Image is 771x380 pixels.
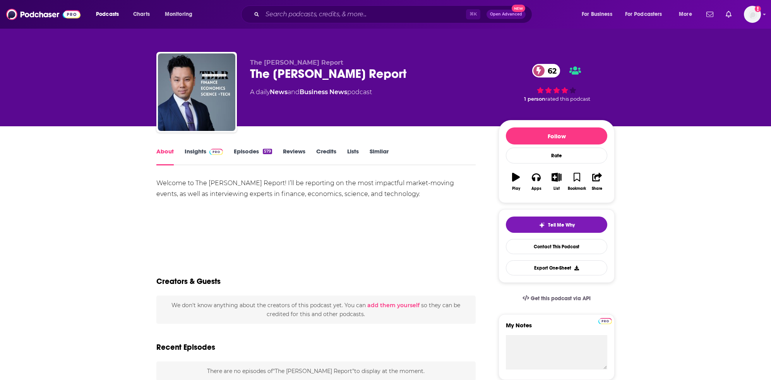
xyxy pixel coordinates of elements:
div: Apps [531,186,541,191]
span: 62 [540,64,560,77]
div: 579 [263,149,272,154]
button: open menu [159,8,202,21]
a: 62 [532,64,560,77]
button: open menu [576,8,622,21]
button: tell me why sparkleTell Me Why [506,217,607,233]
a: InsightsPodchaser Pro [185,148,223,165]
span: Open Advanced [490,12,522,16]
img: Podchaser Pro [598,318,612,324]
a: Charts [128,8,154,21]
span: Monitoring [165,9,192,20]
button: Open AdvancedNew [487,10,526,19]
button: Play [506,168,526,196]
span: The [PERSON_NAME] Report [250,59,343,66]
div: Play [512,186,520,191]
img: The David Lin Report [158,53,235,131]
a: Show notifications dropdown [703,8,716,21]
button: Export One-Sheet [506,260,607,275]
div: Bookmark [568,186,586,191]
span: For Podcasters [625,9,662,20]
div: 62 1 personrated this podcast [499,59,615,107]
button: Apps [526,168,546,196]
img: tell me why sparkle [539,222,545,228]
a: Get this podcast via API [516,289,597,308]
h2: Recent Episodes [156,342,215,352]
div: A daily podcast [250,88,372,97]
span: rated this podcast [545,96,590,102]
div: Rate [506,148,607,163]
span: ⌘ K [466,9,480,19]
span: and [288,88,300,96]
input: Search podcasts, credits, & more... [262,8,466,21]
span: New [512,5,526,12]
a: Contact This Podcast [506,239,607,254]
a: Pro website [598,317,612,324]
span: There are no episodes of "The [PERSON_NAME] Report" to display at the moment. [207,368,425,375]
img: Podchaser Pro [209,149,223,155]
span: Logged in as ellerylsmith123 [744,6,761,23]
span: Get this podcast via API [531,295,591,302]
a: Business News [300,88,347,96]
div: Share [592,186,602,191]
span: We don't know anything about the creators of this podcast yet . You can so they can be credited f... [171,302,460,317]
button: open menu [673,8,702,21]
span: Tell Me Why [548,222,575,228]
h2: Creators & Guests [156,277,221,286]
span: 1 person [524,96,545,102]
span: Podcasts [96,9,119,20]
button: Share [587,168,607,196]
button: Follow [506,127,607,144]
button: List [547,168,567,196]
span: For Business [582,9,612,20]
a: Credits [316,148,336,165]
a: Lists [347,148,359,165]
a: Show notifications dropdown [723,8,735,21]
span: More [679,9,692,20]
img: Podchaser - Follow, Share and Rate Podcasts [6,7,81,22]
button: open menu [91,8,129,21]
button: Show profile menu [744,6,761,23]
div: Search podcasts, credits, & more... [248,5,540,23]
a: News [270,88,288,96]
img: User Profile [744,6,761,23]
button: open menu [620,8,673,21]
button: add them yourself [367,302,420,308]
div: List [553,186,560,191]
button: Bookmark [567,168,587,196]
a: About [156,148,174,165]
svg: Add a profile image [755,6,761,12]
label: My Notes [506,322,607,335]
span: Charts [133,9,150,20]
a: Similar [370,148,389,165]
div: Welcome to The [PERSON_NAME] Report! I’ll be reporting on the most impactful market-moving events... [156,178,476,199]
a: Reviews [283,148,305,165]
a: Episodes579 [234,148,272,165]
